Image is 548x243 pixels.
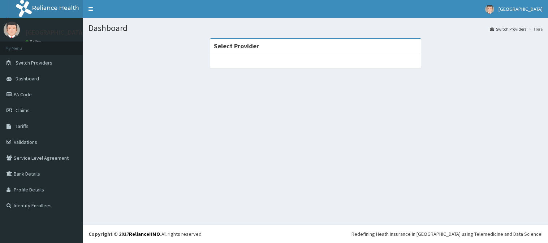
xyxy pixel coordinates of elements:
[16,75,39,82] span: Dashboard
[351,230,543,238] div: Redefining Heath Insurance in [GEOGRAPHIC_DATA] using Telemedicine and Data Science!
[527,26,543,32] li: Here
[485,5,494,14] img: User Image
[16,123,29,129] span: Tariffs
[129,231,160,237] a: RelianceHMO
[25,29,85,36] p: [GEOGRAPHIC_DATA]
[89,231,161,237] strong: Copyright © 2017 .
[499,6,543,12] span: [GEOGRAPHIC_DATA]
[214,42,259,50] strong: Select Provider
[83,225,548,243] footer: All rights reserved.
[490,26,526,32] a: Switch Providers
[4,22,20,38] img: User Image
[16,107,30,114] span: Claims
[16,59,52,66] span: Switch Providers
[89,23,543,33] h1: Dashboard
[25,39,43,44] a: Online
